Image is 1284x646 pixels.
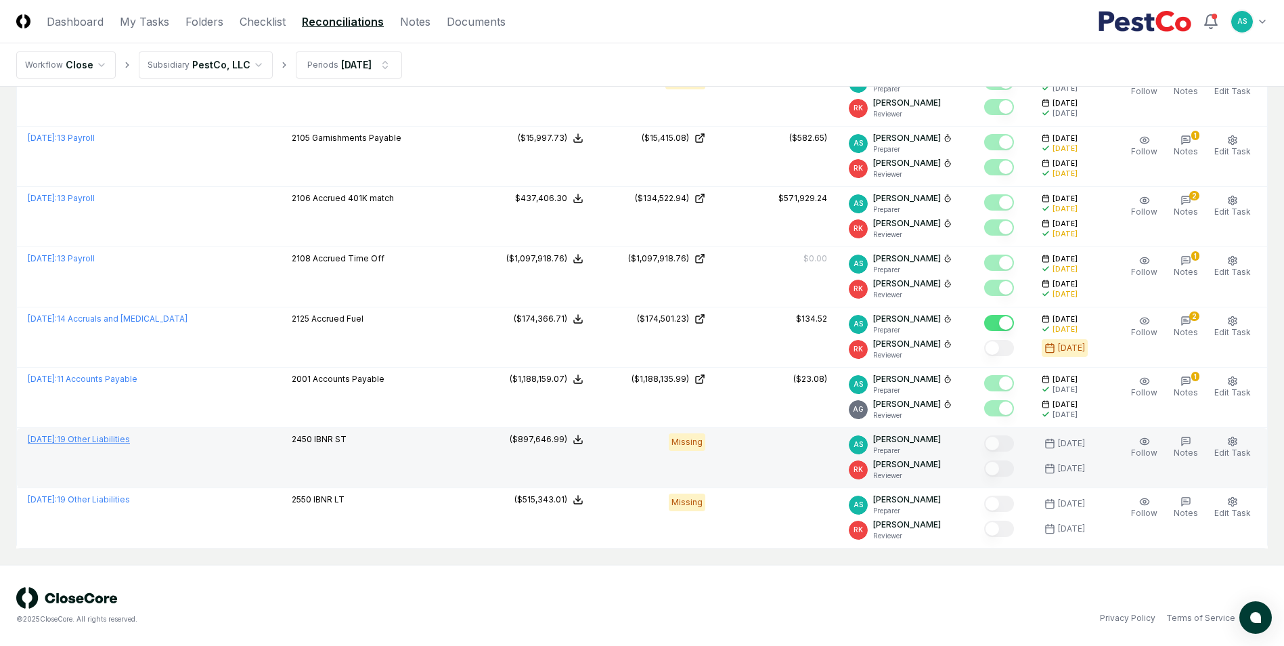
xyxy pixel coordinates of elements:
span: RK [854,103,863,113]
a: ($1,097,918.76) [605,253,705,265]
div: $0.00 [803,253,827,265]
p: Reviewer [873,531,941,541]
button: Edit Task [1212,494,1254,522]
p: Reviewer [873,169,952,179]
div: ($15,415.08) [642,132,689,144]
div: 2 [1189,191,1199,200]
span: [DATE] [1053,400,1078,410]
span: AS [854,500,863,510]
a: Folders [185,14,223,30]
p: [PERSON_NAME] [873,494,941,506]
button: ($174,366.71) [514,313,583,325]
p: [PERSON_NAME] [873,519,941,531]
span: AS [854,259,863,269]
p: [PERSON_NAME] [873,157,941,169]
p: [PERSON_NAME] [873,398,941,410]
span: Notes [1174,508,1198,518]
a: [DATE]:13 Payroll [28,193,95,203]
span: [DATE] [1053,279,1078,289]
p: [PERSON_NAME] [873,278,941,290]
div: ($582.65) [789,132,827,144]
div: [DATE] [1053,108,1078,119]
span: AS [854,379,863,389]
div: ($1,097,918.76) [506,253,567,265]
button: Edit Task [1212,313,1254,341]
span: Notes [1174,86,1198,96]
p: Reviewer [873,230,952,240]
p: Preparer [873,506,941,516]
button: AS [1230,9,1254,34]
span: [DATE] : [28,193,57,203]
button: 2Notes [1171,192,1201,221]
div: ($134,522.94) [635,192,689,204]
span: [DATE] [1053,133,1078,144]
p: Preparer [873,84,941,94]
button: Mark complete [984,435,1014,452]
button: Mark complete [984,460,1014,477]
a: Reconciliations [302,14,384,30]
span: [DATE] [1053,314,1078,324]
span: RK [854,465,863,475]
div: 2 [1189,311,1199,321]
p: [PERSON_NAME] [873,373,941,385]
span: Garnishments Payable [312,133,401,143]
div: ($23.08) [793,373,827,385]
a: ($15,415.08) [605,132,705,144]
div: [DATE] [1053,410,1078,420]
button: Mark complete [984,496,1014,512]
button: Mark complete [984,340,1014,356]
div: [DATE] [1053,324,1078,335]
button: Edit Task [1212,373,1254,402]
span: [DATE] [1053,158,1078,169]
p: Reviewer [873,471,941,481]
p: Preparer [873,446,941,456]
span: Follow [1131,86,1157,96]
button: Mark complete [984,400,1014,416]
p: [PERSON_NAME] [873,192,941,204]
p: Preparer [873,325,952,335]
div: $437,406.30 [515,192,567,204]
img: logo [16,587,118,609]
button: 1Notes [1171,253,1201,281]
span: AS [854,319,863,329]
span: RK [854,163,863,173]
button: ($515,343.01) [514,494,583,506]
span: Follow [1131,387,1157,397]
span: Edit Task [1214,207,1251,217]
button: Periods[DATE] [296,51,402,79]
button: Notes [1171,494,1201,522]
div: ($1,097,918.76) [628,253,689,265]
p: [PERSON_NAME] [873,97,941,109]
span: [DATE] : [28,494,57,504]
a: Notes [400,14,430,30]
span: Edit Task [1214,508,1251,518]
a: [DATE]:14 Accruals and [MEDICAL_DATA] [28,314,187,324]
button: Follow [1128,192,1160,221]
img: Logo [16,14,30,28]
span: [DATE] [1053,374,1078,385]
p: Preparer [873,265,952,275]
button: ($1,097,918.76) [506,253,583,265]
div: $134.52 [796,313,827,325]
div: ($174,501.23) [637,313,689,325]
a: Dashboard [47,14,104,30]
span: [DATE] : [28,434,57,444]
a: Documents [447,14,506,30]
div: ($515,343.01) [514,494,567,506]
button: Edit Task [1212,192,1254,221]
span: [DATE] [1053,219,1078,229]
div: [DATE] [1058,498,1085,510]
div: [DATE] [1053,204,1078,214]
span: Edit Task [1214,448,1251,458]
button: Edit Task [1212,253,1254,281]
p: Preparer [873,204,952,215]
div: Missing [669,433,705,451]
span: 2001 [292,374,311,384]
button: Follow [1128,433,1160,462]
button: Mark complete [984,99,1014,115]
img: PestCo logo [1098,11,1192,33]
div: $571,929.24 [778,192,827,204]
span: [DATE] [1053,254,1078,264]
button: Follow [1128,373,1160,402]
span: Notes [1174,207,1198,217]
